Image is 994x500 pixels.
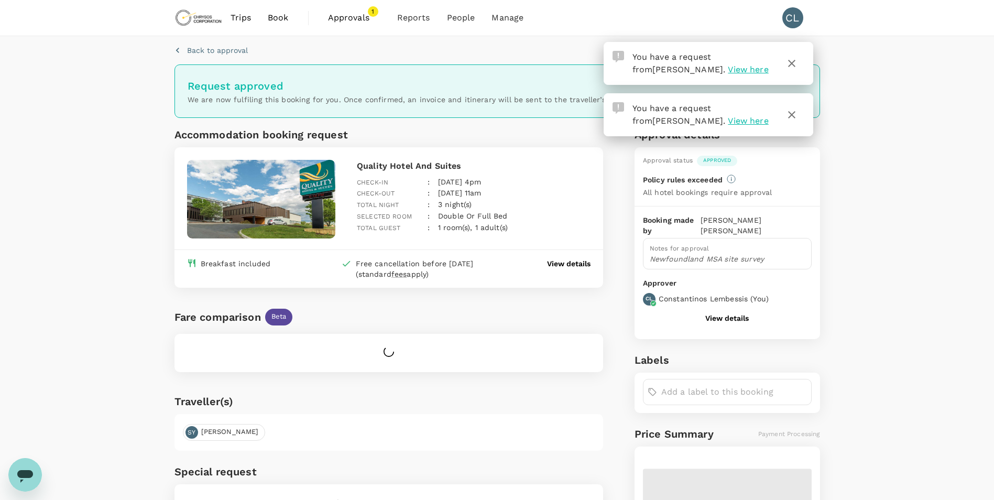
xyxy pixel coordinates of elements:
[174,126,387,143] h6: Accommodation booking request
[174,45,248,56] button: Back to approval
[328,12,380,24] span: Approvals
[397,12,430,24] span: Reports
[652,64,723,74] span: [PERSON_NAME]
[643,278,812,289] p: Approver
[661,384,807,400] input: Add a label to this booking
[438,199,472,210] p: 3 night(s)
[357,213,412,220] span: Selected room
[613,51,624,62] img: Approval Request
[659,294,769,304] p: Constantinos Lembessis ( You )
[635,426,714,442] h6: Price Summary
[697,157,737,164] span: Approved
[188,94,807,105] p: We are now fulfiling this booking for you. Once confirmed, an invoice and itinerary will be sent ...
[174,309,261,325] div: Fare comparison
[419,214,430,234] div: :
[174,6,223,29] img: Chrysos Corporation
[632,103,726,126] span: You have a request from .
[643,175,723,185] p: Policy rules exceeded
[613,102,624,114] img: Approval Request
[650,245,709,252] span: Notes for approval
[650,254,805,264] p: Newfoundland MSA site survey
[652,116,723,126] span: [PERSON_NAME]
[357,179,388,186] span: Check-in
[195,427,265,437] span: [PERSON_NAME]
[201,258,271,269] div: Breakfast included
[174,463,604,480] h6: Special request
[265,312,293,322] span: Beta
[368,6,378,17] span: 1
[438,211,508,221] p: Double Or Full Bed
[643,156,693,166] div: Approval status
[447,12,475,24] span: People
[187,160,336,238] img: hotel
[438,177,482,187] p: [DATE] 4pm
[758,430,820,438] span: Payment Processing
[438,222,508,233] p: 1 room(s), 1 adult(s)
[8,458,42,492] iframe: Button to launch messaging window
[419,179,430,199] div: :
[188,78,807,94] h6: Request approved
[728,116,768,126] span: View here
[728,64,768,74] span: View here
[391,270,407,278] span: fees
[782,7,803,28] div: CL
[419,191,430,211] div: :
[357,190,395,197] span: Check-out
[419,168,430,188] div: :
[643,187,772,198] p: All hotel bookings require approval
[356,258,505,279] div: Free cancellation before [DATE] (standard apply)
[705,314,749,322] button: View details
[701,215,812,236] p: [PERSON_NAME] [PERSON_NAME]
[357,224,401,232] span: Total guest
[357,201,399,209] span: Total night
[646,295,652,302] p: CL
[632,52,726,74] span: You have a request from .
[185,426,198,439] div: SY
[547,258,591,269] button: View details
[231,12,251,24] span: Trips
[491,12,523,24] span: Manage
[643,215,701,236] p: Booking made by
[357,160,591,172] p: Quality Hotel And Suites
[187,45,248,56] p: Back to approval
[419,202,430,222] div: :
[268,12,289,24] span: Book
[174,393,604,410] h6: Traveller(s)
[438,188,482,198] p: [DATE] 11am
[635,352,820,368] h6: Labels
